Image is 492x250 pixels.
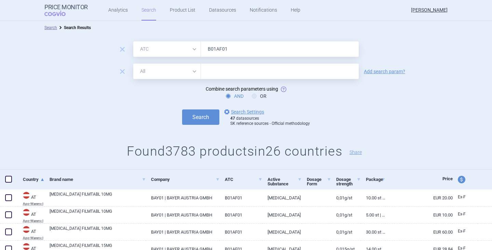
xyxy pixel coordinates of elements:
[385,189,453,206] a: EUR 20.00
[146,189,220,206] a: BAY01 | BAYER AUSTRIA GMBH
[23,219,44,223] abbr: Apo-Warenv.I — Apothekerverlag Warenverzeichnis. Online database developed by the Österreichische...
[223,108,264,116] a: Search Settings
[226,93,244,100] label: AND
[458,195,466,199] span: Ex-factory price
[453,209,478,220] a: Ex-F
[18,208,44,223] a: ATATApo-Warenv.I
[230,116,310,127] div: datasources SK reference sources - Official methodology
[458,212,466,216] span: Ex-factory price
[262,224,302,240] a: [MEDICAL_DATA]
[361,224,385,240] a: 30.00 ST | Stück
[23,226,30,233] img: Austria
[23,202,44,206] abbr: Apo-Warenv.I — Apothekerverlag Warenverzeichnis. Online database developed by the Österreichische...
[151,171,220,188] a: Company
[220,189,262,206] a: B01AF01
[220,224,262,240] a: B01AF01
[220,207,262,223] a: B01AF01
[361,189,385,206] a: 10.00 ST | Stück
[57,24,91,31] li: Search Results
[18,191,44,206] a: ATATApo-Warenv.I
[206,86,278,92] span: Combine search parameters using
[453,226,478,237] a: Ex-F
[268,171,302,192] a: Active Substance
[146,207,220,223] a: BAY01 | BAYER AUSTRIA GMBH
[23,236,44,240] abbr: Apo-Warenv.I — Apothekerverlag Warenverzeichnis. Online database developed by the Österreichische...
[44,4,88,11] strong: Price Monitor
[50,171,146,188] a: Brand name
[23,192,30,199] img: Austria
[350,150,362,155] button: Share
[182,109,219,125] button: Search
[336,171,360,192] a: Dosage strength
[385,207,453,223] a: EUR 10.00
[44,4,88,17] a: Price MonitorCOGVIO
[50,208,146,221] a: [MEDICAL_DATA] FILMTABL 10MG
[262,189,302,206] a: [MEDICAL_DATA]
[50,191,146,203] a: [MEDICAL_DATA] FILMTABL 10MG
[442,176,453,181] span: Price
[44,24,57,31] li: Search
[225,171,262,188] a: ATC
[453,192,478,202] a: Ex-F
[366,171,385,188] a: Package
[307,171,331,192] a: Dosage Form
[146,224,220,240] a: BAY01 | BAYER AUSTRIA GMBH
[230,116,235,121] strong: 47
[23,243,30,250] img: Austria
[331,189,360,206] a: 0,01G/ST
[23,171,44,188] a: Country
[44,11,75,16] span: COGVIO
[18,225,44,240] a: ATATApo-Warenv.I
[64,25,91,30] strong: Search Results
[44,25,57,30] a: Search
[252,93,266,100] label: OR
[331,224,360,240] a: 0,01G/ST
[23,209,30,216] img: Austria
[364,69,405,74] a: Add search param?
[50,225,146,238] a: [MEDICAL_DATA] FILMTABL 10MG
[331,207,360,223] a: 0,01G/ST
[262,207,302,223] a: [MEDICAL_DATA]
[361,207,385,223] a: 5.00 ST | Stück
[385,224,453,240] a: EUR 60.00
[458,229,466,234] span: Ex-factory price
